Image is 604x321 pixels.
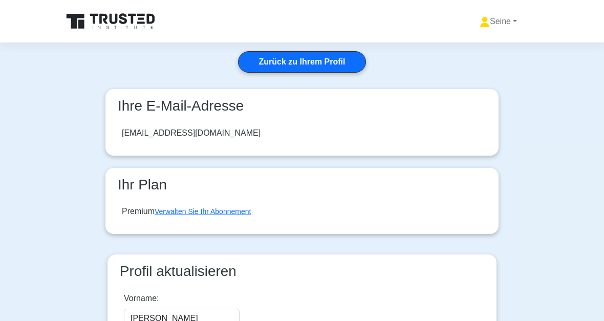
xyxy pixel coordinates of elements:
h3: Profil aktualisieren [116,263,488,280]
a: Seine [455,11,542,32]
font: Seine [490,17,511,26]
h3: Ihr Plan [114,176,490,193]
h3: Ihre E-Mail-Adresse [114,97,490,114]
div: [EMAIL_ADDRESS][DOMAIN_NAME] [122,127,261,139]
a: Zurück zu Ihrem Profil [238,51,366,73]
a: Verwalten Sie Ihr Abonnement [155,207,251,216]
label: Vorname: [124,292,159,305]
font: Premium [122,207,251,216]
